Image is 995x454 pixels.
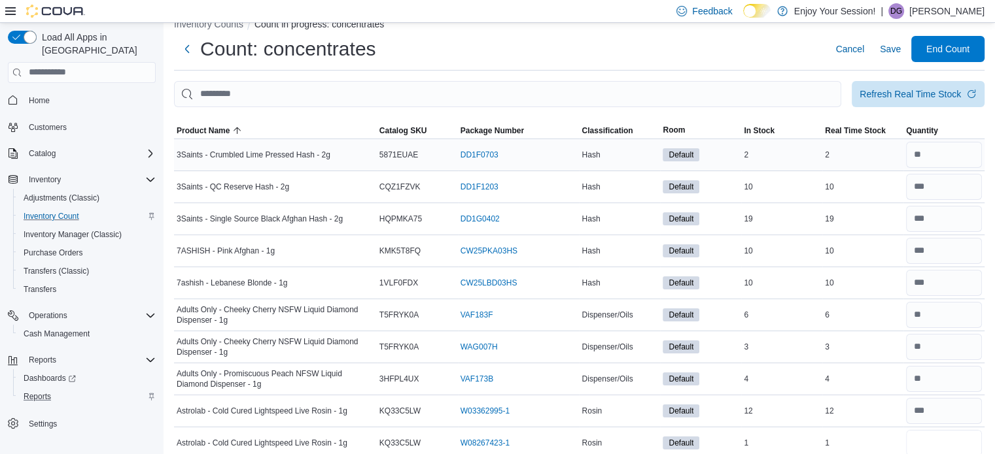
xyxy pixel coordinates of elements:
span: Adjustments (Classic) [18,190,156,206]
button: Inventory Manager (Classic) [13,225,161,244]
span: Customers [29,122,67,133]
span: Catalog [24,146,156,161]
span: Default [663,340,699,353]
button: Cancel [830,36,869,62]
div: 19 [741,211,822,227]
div: Darian Grimes [888,3,904,19]
img: Cova [26,5,85,18]
span: Reports [24,352,156,368]
span: KQ33C5LW [379,406,421,416]
a: Home [24,93,55,108]
a: W08267423-1 [461,438,510,448]
div: 10 [822,179,903,195]
span: Cancel [835,42,864,56]
button: End Count [911,36,985,62]
a: Transfers (Classic) [18,263,94,279]
span: KQ33C5LW [379,438,421,448]
span: Dispenser/Oils [582,374,633,384]
span: Default [663,372,699,385]
h1: Count: concentrates [200,36,376,62]
a: W03362995-1 [461,406,510,416]
span: 5871EUAE [379,150,418,160]
span: Hash [582,278,600,288]
span: Rosin [582,438,602,448]
a: CW25PKA03HS [461,246,517,256]
span: Default [669,213,693,225]
span: End Count [926,42,969,56]
span: Default [669,149,693,161]
span: Transfers [24,284,56,295]
button: Operations [3,306,161,325]
a: Transfers [18,282,61,297]
span: 3Saints - QC Reserve Hash - 2g [177,182,289,192]
a: CW25LBD03HS [461,278,517,288]
span: Purchase Orders [18,245,156,261]
span: Dispenser/Oils [582,342,633,352]
a: Purchase Orders [18,245,88,261]
a: Customers [24,120,72,135]
button: Inventory Counts [174,19,243,29]
button: Operations [24,308,73,323]
span: Inventory Count [24,211,79,221]
span: Default [663,276,699,289]
span: Default [663,148,699,161]
span: Adults Only - Promiscuous Peach NFSW Liquid Diamond Dispenser - 1g [177,368,374,389]
button: Real Time Stock [822,123,903,138]
span: 3HFPL4UX [379,374,419,384]
div: 10 [822,243,903,259]
span: Default [669,373,693,385]
span: T5FRYK0A [379,310,419,320]
button: Customers [3,118,161,137]
div: 10 [741,275,822,291]
span: Load All Apps in [GEOGRAPHIC_DATA] [37,31,156,57]
span: Hash [582,214,600,224]
span: Reports [29,355,56,365]
span: Feedback [692,5,732,18]
span: Quantity [906,125,938,136]
span: 7ashish - Lebanese Blonde - 1g [177,278,287,288]
div: 1 [822,435,903,451]
a: VAF173B [461,374,493,384]
div: 1 [741,435,822,451]
a: Adjustments (Classic) [18,190,105,206]
div: 12 [822,403,903,419]
a: Inventory Manager (Classic) [18,227,127,242]
span: Package Number [461,125,524,136]
span: Astrolab - Cold Cured Lightspeed Live Rosin - 1g [177,406,347,416]
span: Default [663,308,699,321]
span: Product Name [177,125,230,136]
button: Reports [3,351,161,369]
div: 12 [741,403,822,419]
div: 6 [741,307,822,323]
button: Save [875,36,906,62]
span: Adjustments (Classic) [24,193,99,203]
button: Next [174,36,200,62]
button: Reports [13,387,161,406]
span: Default [669,309,693,321]
button: Cash Management [13,325,161,343]
span: Transfers (Classic) [18,263,156,279]
button: Refresh Real Time Stock [852,81,985,107]
input: Dark Mode [743,4,771,18]
span: Default [669,341,693,353]
span: Dashboards [24,373,76,383]
span: Inventory Manager (Classic) [24,229,122,240]
button: Quantity [903,123,985,138]
p: [PERSON_NAME] [909,3,985,19]
span: Classification [582,125,633,136]
span: Inventory Count [18,208,156,224]
span: Default [669,405,693,417]
span: KMK5T8FQ [379,246,421,256]
span: Default [669,245,693,257]
div: 4 [822,371,903,387]
div: 19 [822,211,903,227]
div: 3 [822,339,903,355]
span: Default [663,212,699,225]
button: Inventory Count [13,207,161,225]
span: In Stock [744,125,775,136]
button: Home [3,91,161,110]
a: DD1F0703 [461,150,498,160]
button: Catalog [3,144,161,163]
button: Classification [579,123,660,138]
